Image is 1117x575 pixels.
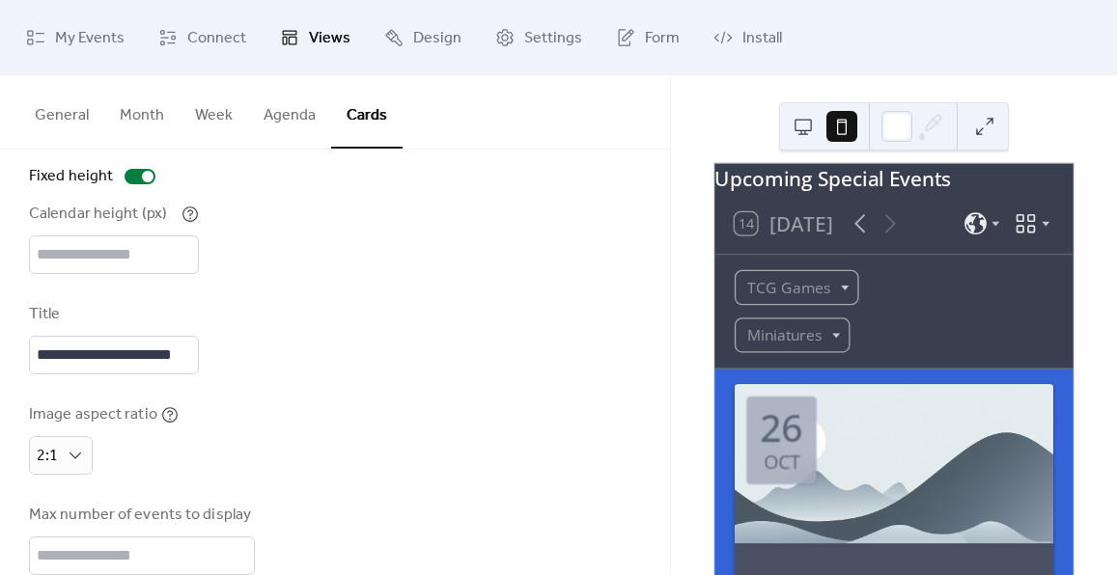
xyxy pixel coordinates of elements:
div: 26 [761,409,803,447]
div: Image aspect ratio [29,403,157,426]
a: Install [699,8,796,68]
a: Connect [144,8,261,68]
span: Install [742,23,782,54]
a: Form [601,8,694,68]
span: 2:1 [37,441,58,471]
a: Design [370,8,476,68]
button: Agenda [248,75,331,147]
a: My Events [12,8,139,68]
a: Views [265,8,365,68]
div: Title [29,303,195,326]
div: Max number of events to display [29,504,251,527]
span: Settings [524,23,582,54]
button: General [19,75,104,147]
button: Week [180,75,248,147]
span: My Events [55,23,125,54]
span: Views [309,23,350,54]
button: Cards [331,75,403,149]
div: Oct [764,452,800,471]
span: Connect [187,23,246,54]
div: Upcoming Special Events [714,163,1074,193]
div: Calendar height (px) [29,203,178,226]
a: Settings [481,8,597,68]
span: Design [413,23,461,54]
button: Month [104,75,180,147]
div: Fixed height [29,165,113,188]
span: Form [645,23,680,54]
